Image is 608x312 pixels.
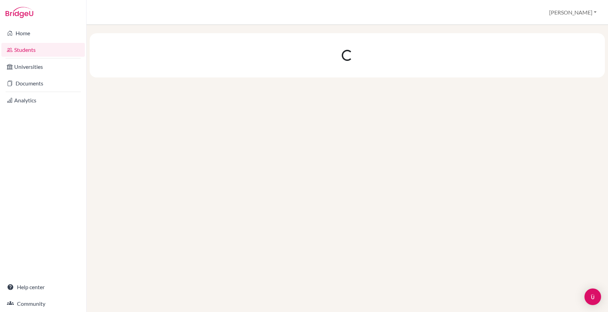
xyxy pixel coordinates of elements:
a: Students [1,43,85,57]
a: Community [1,297,85,311]
div: Open Intercom Messenger [584,288,601,305]
a: Home [1,26,85,40]
a: Documents [1,76,85,90]
img: Bridge-U [6,7,33,18]
button: [PERSON_NAME] [546,6,600,19]
a: Help center [1,280,85,294]
a: Universities [1,60,85,74]
a: Analytics [1,93,85,107]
